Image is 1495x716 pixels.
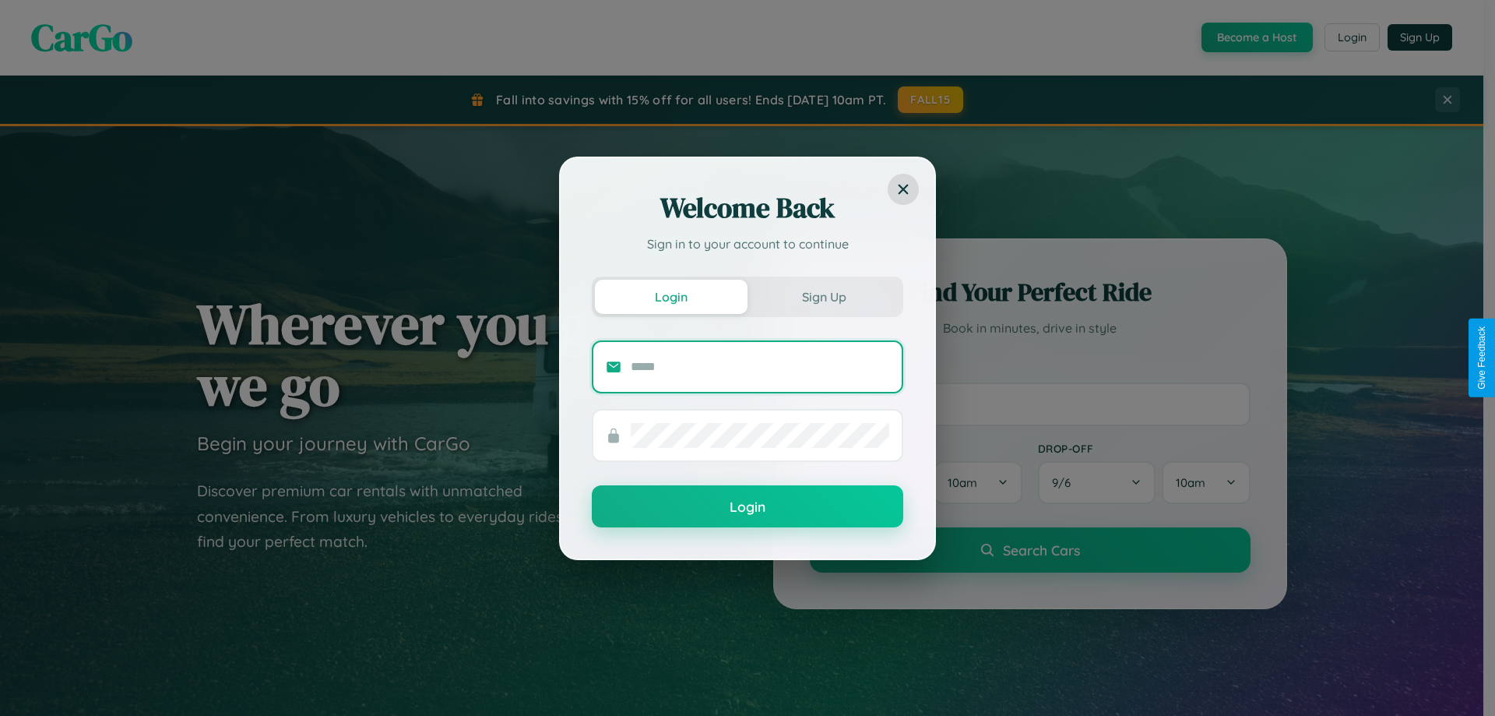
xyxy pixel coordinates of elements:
[1476,326,1487,390] div: Give Feedback
[592,189,903,227] h2: Welcome Back
[595,280,747,314] button: Login
[592,235,903,253] p: Sign in to your account to continue
[747,280,900,314] button: Sign Up
[592,485,903,527] button: Login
